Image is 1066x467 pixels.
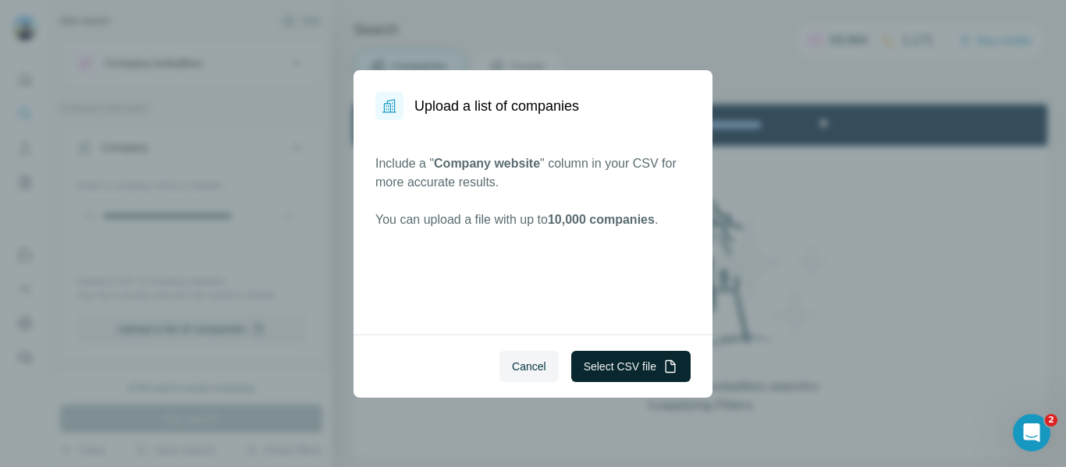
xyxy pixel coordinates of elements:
div: Watch our October Product update [238,3,453,37]
iframe: Intercom live chat [1013,414,1050,451]
button: Select CSV file [571,351,691,382]
p: You can upload a file with up to . [375,211,691,229]
span: 2 [1045,414,1057,426]
p: Include a " " column in your CSV for more accurate results. [375,154,691,192]
span: Cancel [512,359,546,374]
span: Company website [434,157,540,170]
h1: Upload a list of companies [414,95,579,117]
button: Cancel [499,351,559,382]
span: 10,000 companies [548,213,655,226]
